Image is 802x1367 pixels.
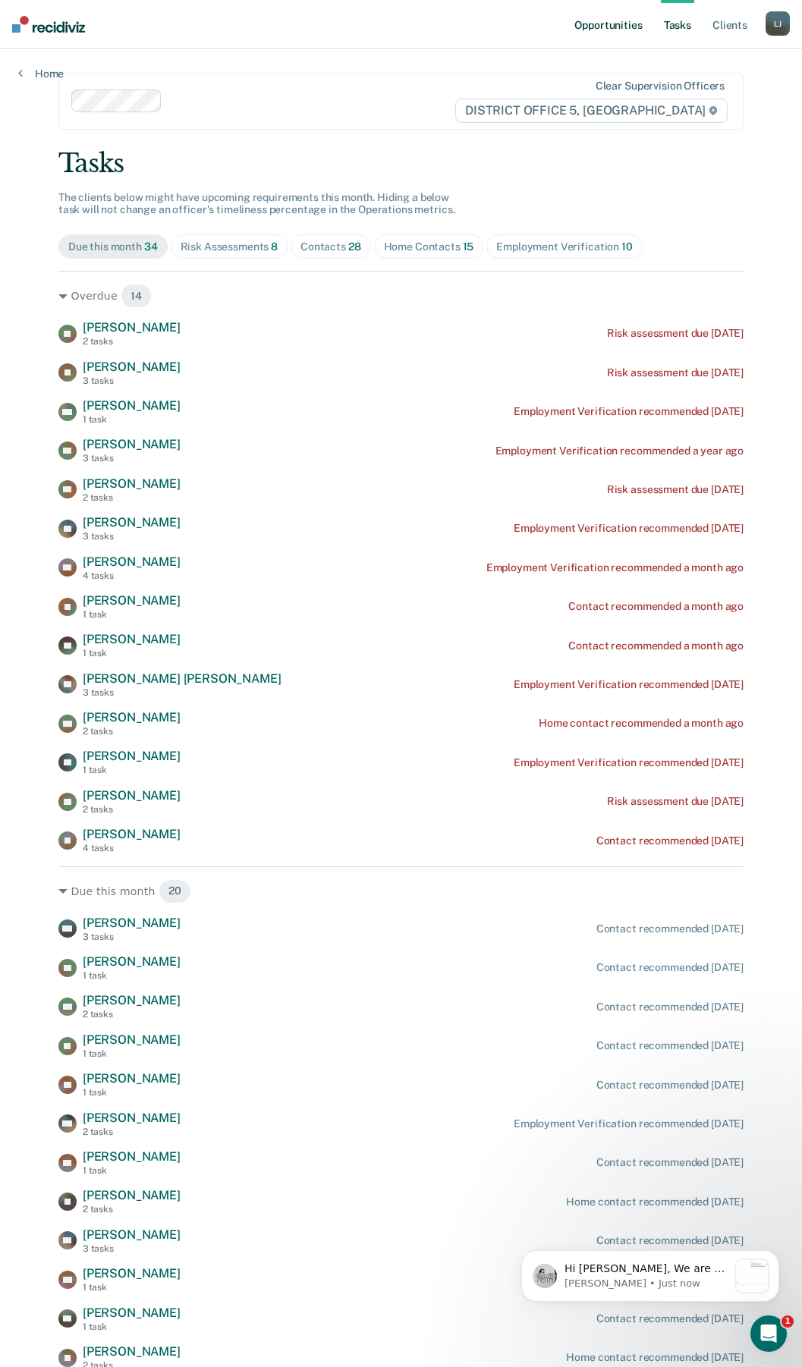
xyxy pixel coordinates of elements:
div: 4 tasks [83,570,181,581]
iframe: Intercom notifications message [498,1220,802,1326]
div: 2 tasks [83,726,181,737]
div: Home Contacts [384,240,474,253]
div: 2 tasks [83,336,181,347]
div: Employment Verification recommended [DATE] [514,756,744,769]
span: [PERSON_NAME] [83,515,181,530]
span: The clients below might have upcoming requirements this month. Hiding a below task will not chang... [58,191,455,216]
span: 10 [621,240,633,253]
div: 2 tasks [83,804,181,815]
div: Contact recommended [DATE] [596,922,744,935]
a: Home [18,67,64,80]
span: [PERSON_NAME] [83,1111,181,1125]
span: DISTRICT OFFICE 5, [GEOGRAPHIC_DATA] [455,99,728,123]
div: Employment Verification recommended [DATE] [514,522,744,535]
div: Contact recommended [DATE] [596,961,744,974]
div: 1 task [83,648,181,658]
div: Due this month [68,240,158,253]
span: [PERSON_NAME] [83,1344,181,1359]
span: [PERSON_NAME] [83,710,181,724]
div: 3 tasks [83,932,181,942]
span: [PERSON_NAME] [83,1266,181,1281]
div: 1 task [83,1282,181,1293]
div: 1 task [83,609,181,620]
span: [PERSON_NAME] [83,916,181,930]
div: 1 task [83,970,181,981]
div: Overdue 14 [58,284,744,308]
div: Contact recommended [DATE] [596,1001,744,1013]
span: [PERSON_NAME] [83,593,181,608]
span: [PERSON_NAME] [83,476,181,491]
div: Contact recommended a month ago [568,600,744,613]
span: [PERSON_NAME] [83,993,181,1007]
span: [PERSON_NAME] [83,1227,181,1242]
iframe: Intercom live chat [750,1315,787,1352]
div: Employment Verification recommended [DATE] [514,678,744,691]
div: Risk assessment due [DATE] [607,366,744,379]
div: L J [766,11,790,36]
div: Employment Verification recommended a month ago [486,561,744,574]
span: [PERSON_NAME] [83,320,181,335]
div: 1 task [83,1321,181,1332]
div: Due this month 20 [58,879,744,903]
div: Risk Assessments [181,240,278,253]
span: [PERSON_NAME] [83,1149,181,1164]
span: [PERSON_NAME] [83,398,181,413]
span: [PERSON_NAME] [83,1188,181,1202]
span: 14 [121,284,152,308]
div: 1 task [83,1087,181,1098]
div: Contact recommended [DATE] [596,1156,744,1169]
div: 3 tasks [83,376,181,386]
div: Home contact recommended [DATE] [566,1351,744,1364]
span: [PERSON_NAME] [83,632,181,646]
div: 2 tasks [83,1127,181,1137]
span: [PERSON_NAME] [83,1032,181,1047]
span: [PERSON_NAME] [PERSON_NAME] [83,671,281,686]
div: Home contact recommended [DATE] [566,1196,744,1208]
div: 3 tasks [83,531,181,542]
button: LJ [766,11,790,36]
span: [PERSON_NAME] [83,1071,181,1086]
div: Clear supervision officers [596,80,725,93]
span: [PERSON_NAME] [83,1306,181,1320]
div: Employment Verification recommended a year ago [495,445,744,457]
div: 1 task [83,765,181,775]
div: Employment Verification recommended [DATE] [514,1117,744,1130]
span: [PERSON_NAME] [83,827,181,841]
div: 4 tasks [83,843,181,853]
span: [PERSON_NAME] [83,437,181,451]
div: Risk assessment due [DATE] [607,483,744,496]
div: 2 tasks [83,492,181,503]
div: Contact recommended [DATE] [596,1079,744,1092]
div: 2 tasks [83,1009,181,1020]
span: 1 [782,1315,794,1328]
div: 2 tasks [83,1204,181,1215]
div: 3 tasks [83,1243,181,1254]
div: Contact recommended [DATE] [596,834,744,847]
span: 28 [348,240,361,253]
div: Contact recommended a month ago [568,640,744,652]
span: 15 [463,240,474,253]
span: [PERSON_NAME] [83,749,181,763]
span: 8 [271,240,278,253]
div: Contacts [300,240,361,253]
span: [PERSON_NAME] [83,788,181,803]
div: 1 task [83,1165,181,1176]
div: 1 task [83,1048,181,1059]
span: 20 [159,879,191,903]
div: Employment Verification [496,240,632,253]
span: [PERSON_NAME] [83,360,181,374]
div: Home contact recommended a month ago [539,717,744,730]
div: 3 tasks [83,687,281,698]
div: 1 task [83,414,181,425]
div: Tasks [58,148,744,179]
div: 3 tasks [83,453,181,464]
div: Risk assessment due [DATE] [607,327,744,340]
div: Employment Verification recommended [DATE] [514,405,744,418]
div: Contact recommended [DATE] [596,1039,744,1052]
img: Recidiviz [12,16,85,33]
span: 34 [144,240,158,253]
